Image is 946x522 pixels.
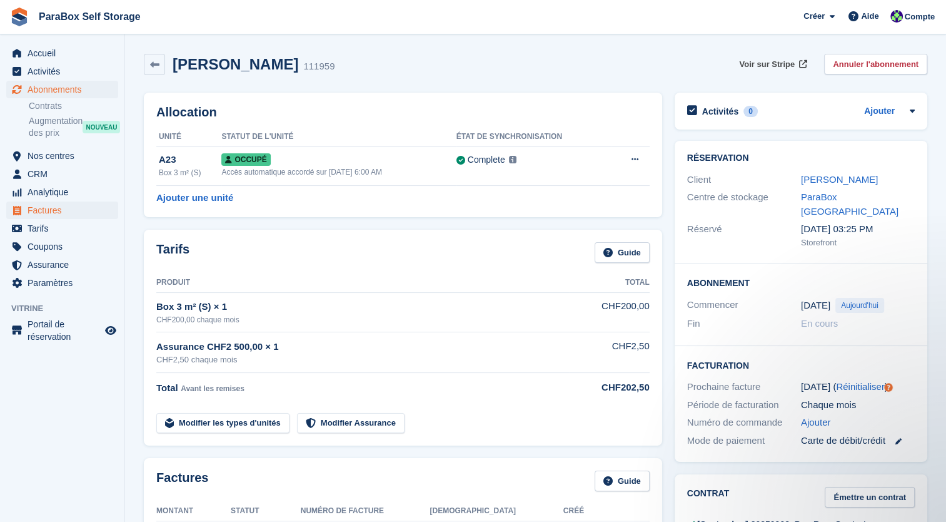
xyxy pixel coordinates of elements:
a: Contrats [29,100,118,112]
div: CHF202,50 [570,381,650,395]
div: NOUVEAU [83,121,120,133]
h2: Allocation [156,105,650,120]
span: Occupé [221,153,270,166]
a: Réinitialiser [836,381,885,392]
td: CHF2,50 [570,332,650,373]
a: menu [6,81,118,98]
div: [DATE] ( ) [801,380,915,394]
div: Chaque mois [801,398,915,412]
th: [DEMOGRAPHIC_DATA] [430,501,563,521]
th: État de synchronisation [456,127,611,147]
span: Avant les remises [181,384,244,393]
span: Compte [905,11,935,23]
th: Total [570,273,650,293]
span: Augmentation des prix [29,115,83,139]
div: CHF2,50 chaque mois [156,354,570,366]
span: Portail de réservation [28,318,103,343]
a: Ajouter [864,105,895,119]
span: Factures [28,202,103,219]
h2: Abonnement [687,276,915,289]
div: Numéro de commande [687,416,801,430]
div: Storefront [801,237,915,249]
div: Accès automatique accordé sur [DATE] 6:00 AM [221,166,456,178]
time: 2025-10-05 23:00:00 UTC [801,299,830,313]
a: Boutique d'aperçu [103,323,118,338]
th: Numéro de facture [301,501,430,521]
div: CHF200,00 chaque mois [156,314,570,325]
a: Guide [595,242,650,263]
div: Box 3 m² (S) × 1 [156,300,570,314]
th: Créé [563,501,650,521]
a: menu [6,274,118,292]
span: Coupons [28,238,103,255]
a: Guide [595,471,650,491]
div: Période de facturation [687,398,801,412]
div: A23 [159,153,221,167]
span: Paramètres [28,274,103,292]
div: Réservé [687,222,801,248]
a: menu [6,256,118,274]
a: menu [6,147,118,165]
img: icon-info-grey-7440780725fd019a000dd9b08b2336e03edf1995a4989e88bcd33f0948082b44.svg [509,156,516,163]
div: Client [687,173,801,187]
div: Mode de paiement [687,434,801,448]
h2: Factures [156,471,208,491]
a: ParaBox [GEOGRAPHIC_DATA] [801,192,898,217]
a: menu [6,318,118,343]
a: menu [6,183,118,201]
div: Tooltip anchor [883,382,894,393]
div: Centre de stockage [687,190,801,218]
div: [DATE] 03:25 PM [801,222,915,237]
h2: Facturation [687,359,915,371]
a: menu [6,220,118,237]
a: Annuler l'abonnement [824,54,927,74]
a: ParaBox Self Storage [34,6,146,27]
div: 0 [743,106,758,117]
a: menu [6,202,118,219]
a: menu [6,165,118,183]
span: Créer [803,10,825,23]
span: Aide [861,10,878,23]
a: Ajouter [801,416,831,430]
th: Statut de l'unité [221,127,456,147]
div: Box 3 m² (S) [159,167,221,178]
img: stora-icon-8386f47178a22dfd0bd8f6a31ec36ba5ce8667c1dd55bd0f319d3a0aa187defe.svg [10,8,29,26]
a: Augmentation des prix NOUVEAU [29,115,118,140]
div: Assurance CHF2 500,00 × 1 [156,340,570,354]
div: Commencer [687,298,801,313]
th: Statut [231,501,301,521]
a: Émettre un contrat [825,487,915,508]
span: CRM [28,165,103,183]
a: Voir sur Stripe [734,54,809,74]
div: Fin [687,317,801,331]
h2: Contrat [687,487,729,508]
span: Total [156,382,178,393]
div: 111959 [303,59,335,74]
span: Activités [28,63,103,80]
h2: [PERSON_NAME] [173,56,298,73]
span: Voir sur Stripe [739,58,795,71]
span: Assurance [28,256,103,274]
span: Abonnements [28,81,103,98]
span: Aujourd'hui [835,298,884,313]
img: Tess Bédat [890,10,903,23]
a: Ajouter une unité [156,191,233,205]
div: Prochaine facture [687,380,801,394]
a: menu [6,63,118,80]
span: Vitrine [11,302,124,315]
div: Carte de débit/crédit [801,434,915,448]
span: Analytique [28,183,103,201]
a: [PERSON_NAME] [801,174,878,185]
h2: Activités [702,106,738,117]
th: Unité [156,127,221,147]
a: menu [6,44,118,62]
a: menu [6,238,118,255]
td: CHF200,00 [570,292,650,332]
th: Produit [156,273,570,293]
a: Modifier les types d'unités [156,413,289,434]
a: Modifier Assurance [297,413,405,434]
span: Tarifs [28,220,103,237]
h2: Tarifs [156,242,189,263]
span: Accueil [28,44,103,62]
span: Nos centres [28,147,103,165]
